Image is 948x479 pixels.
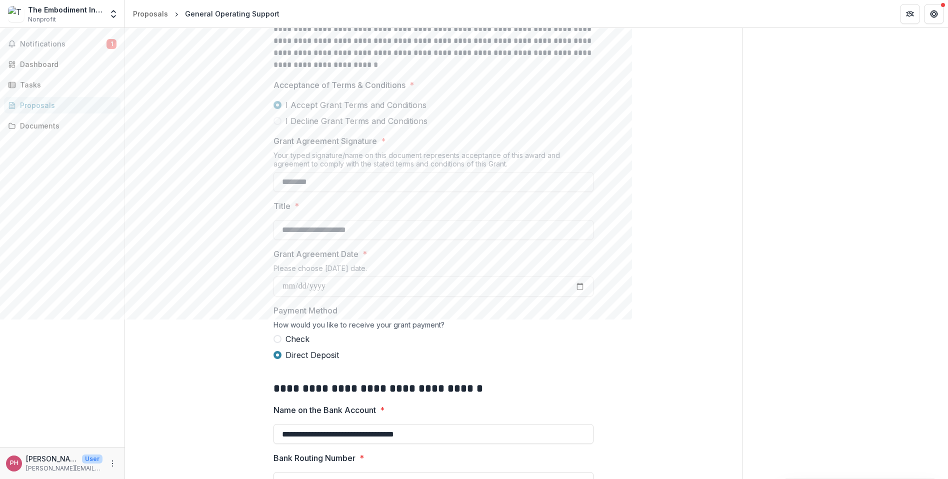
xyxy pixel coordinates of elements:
[20,100,112,110] div: Proposals
[106,4,120,24] button: Open entity switcher
[285,349,339,361] span: Direct Deposit
[106,457,118,469] button: More
[26,453,78,464] p: [PERSON_NAME]
[273,135,377,147] p: Grant Agreement Signature
[20,59,112,69] div: Dashboard
[4,76,120,93] a: Tasks
[133,8,168,19] div: Proposals
[4,36,120,52] button: Notifications1
[285,333,309,345] span: Check
[273,248,358,260] p: Grant Agreement Date
[20,120,112,131] div: Documents
[20,79,112,90] div: Tasks
[273,151,593,172] div: Your typed signature/name on this document represents acceptance of this award and agreement to c...
[185,8,279,19] div: General Operating Support
[924,4,944,24] button: Get Help
[273,304,337,316] p: Payment Method
[285,115,427,127] span: I Decline Grant Terms and Conditions
[273,404,376,416] p: Name on the Bank Account
[273,320,593,333] div: How would you like to receive your grant payment?
[8,6,24,22] img: The Embodiment Institute
[28,4,102,15] div: The Embodiment Institute
[4,117,120,134] a: Documents
[129,6,172,21] a: Proposals
[273,200,290,212] p: Title
[28,15,56,24] span: Nonprofit
[4,97,120,113] a: Proposals
[20,40,106,48] span: Notifications
[273,79,405,91] p: Acceptance of Terms & Conditions
[129,6,283,21] nav: breadcrumb
[4,56,120,72] a: Dashboard
[82,454,102,463] p: User
[106,39,116,49] span: 1
[285,99,426,111] span: I Accept Grant Terms and Conditions
[900,4,920,24] button: Partners
[273,264,593,276] div: Please choose [DATE] date.
[26,464,102,473] p: [PERSON_NAME][EMAIL_ADDRESS][DOMAIN_NAME]
[10,460,18,466] div: Prentis Hemphill
[273,452,355,464] p: Bank Routing Number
